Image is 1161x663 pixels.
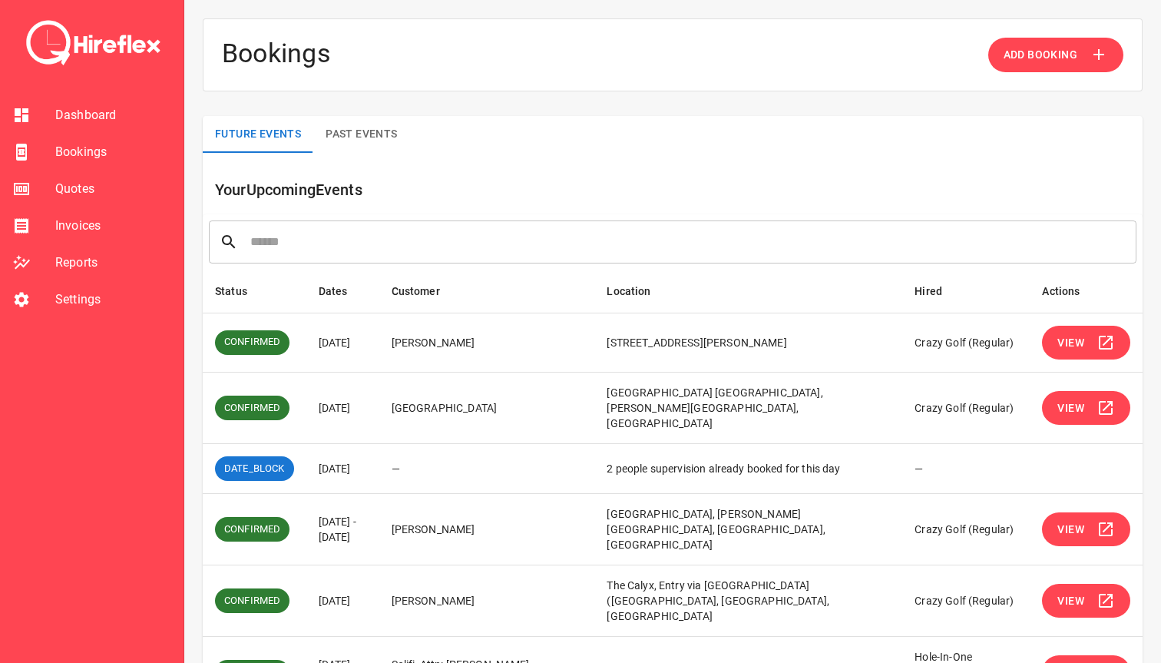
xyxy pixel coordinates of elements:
td: [DATE] [306,444,379,494]
td: [PERSON_NAME] [379,313,595,373]
td: [DATE] [306,313,379,373]
td: 2 people supervision already booked for this day [594,444,902,494]
span: Quotes [55,180,171,198]
span: Dashboard [55,106,171,124]
th: Actions [1030,270,1143,313]
th: Location [594,270,902,313]
th: Status [203,270,306,313]
h4: Bookings [222,38,331,72]
span: Bookings [55,143,171,161]
button: Future Events [203,116,313,153]
td: Crazy Golf (Regular) [902,565,1030,637]
td: — [902,444,1030,494]
td: [GEOGRAPHIC_DATA] [379,373,595,444]
td: — [379,444,595,494]
span: CONFIRMED [215,335,289,350]
span: Settings [55,290,171,309]
span: View [1057,399,1084,418]
span: DATE_BLOCK [215,462,294,476]
button: View [1042,391,1130,426]
td: [PERSON_NAME] [379,565,595,637]
th: Customer [379,270,595,313]
th: Dates [306,270,379,313]
td: [GEOGRAPHIC_DATA], [PERSON_NAME][GEOGRAPHIC_DATA], [GEOGRAPHIC_DATA], [GEOGRAPHIC_DATA] [594,494,902,565]
span: CONFIRMED [215,522,289,537]
td: [PERSON_NAME] [379,494,595,565]
td: [DATE] - [DATE] [306,494,379,565]
button: View [1042,584,1130,618]
button: View [1042,512,1130,547]
td: [DATE] [306,373,379,444]
button: View [1042,326,1130,360]
button: Add Booking [988,38,1123,72]
td: [STREET_ADDRESS][PERSON_NAME] [594,313,902,373]
td: [DATE] [306,565,379,637]
h6: Your Upcoming Events [215,177,1143,202]
td: Crazy Golf (Regular) [902,373,1030,444]
span: Invoices [55,217,171,235]
td: Crazy Golf (Regular) [902,313,1030,373]
span: View [1057,520,1084,539]
span: View [1057,592,1084,611]
td: Crazy Golf (Regular) [902,494,1030,565]
button: Past Events [313,116,409,153]
th: Hired [902,270,1030,313]
td: The Calyx, Entry via [GEOGRAPHIC_DATA] ([GEOGRAPHIC_DATA], [GEOGRAPHIC_DATA], [GEOGRAPHIC_DATA] [594,565,902,637]
span: CONFIRMED [215,594,289,608]
span: CONFIRMED [215,401,289,416]
span: Reports [55,254,171,272]
td: [GEOGRAPHIC_DATA] [GEOGRAPHIC_DATA], [PERSON_NAME][GEOGRAPHIC_DATA], [GEOGRAPHIC_DATA] [594,373,902,444]
span: Add Booking [1004,45,1077,65]
span: View [1057,333,1084,353]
